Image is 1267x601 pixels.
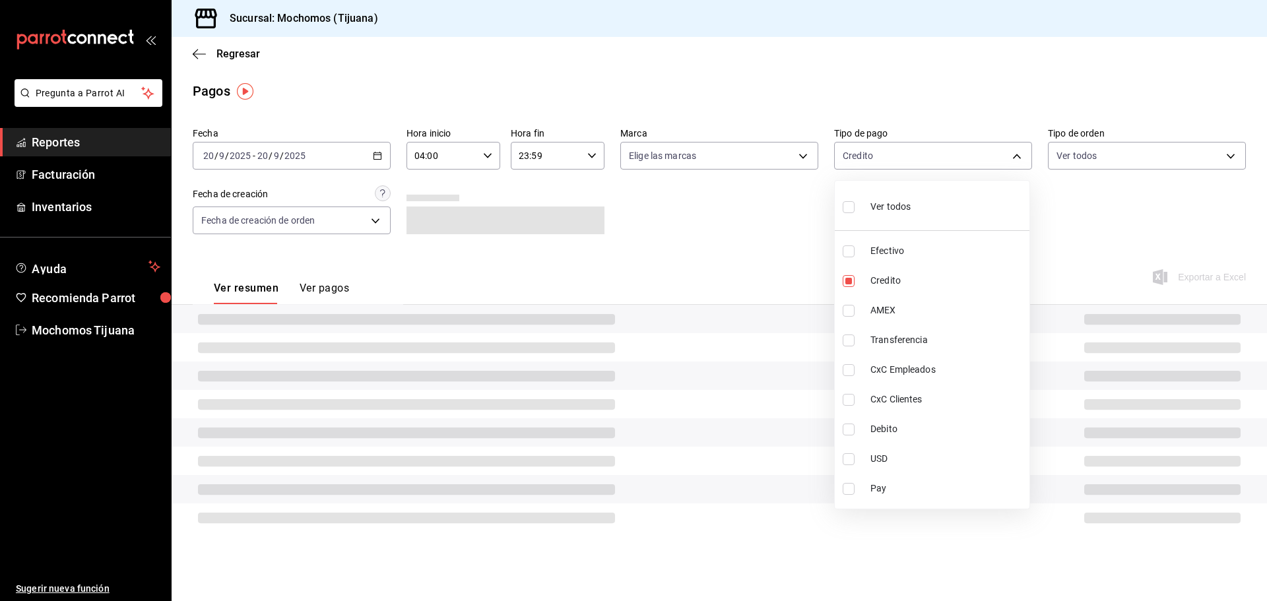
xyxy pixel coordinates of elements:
span: USD [870,452,1024,466]
span: Ver todos [870,200,911,214]
span: AMEX [870,303,1024,317]
span: Efectivo [870,244,1024,258]
img: Tooltip marker [237,83,253,100]
span: Pay [870,482,1024,495]
span: Debito [870,422,1024,436]
span: Credito [870,274,1024,288]
span: CxC Empleados [870,363,1024,377]
span: Transferencia [870,333,1024,347]
span: CxC Clientes [870,393,1024,406]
